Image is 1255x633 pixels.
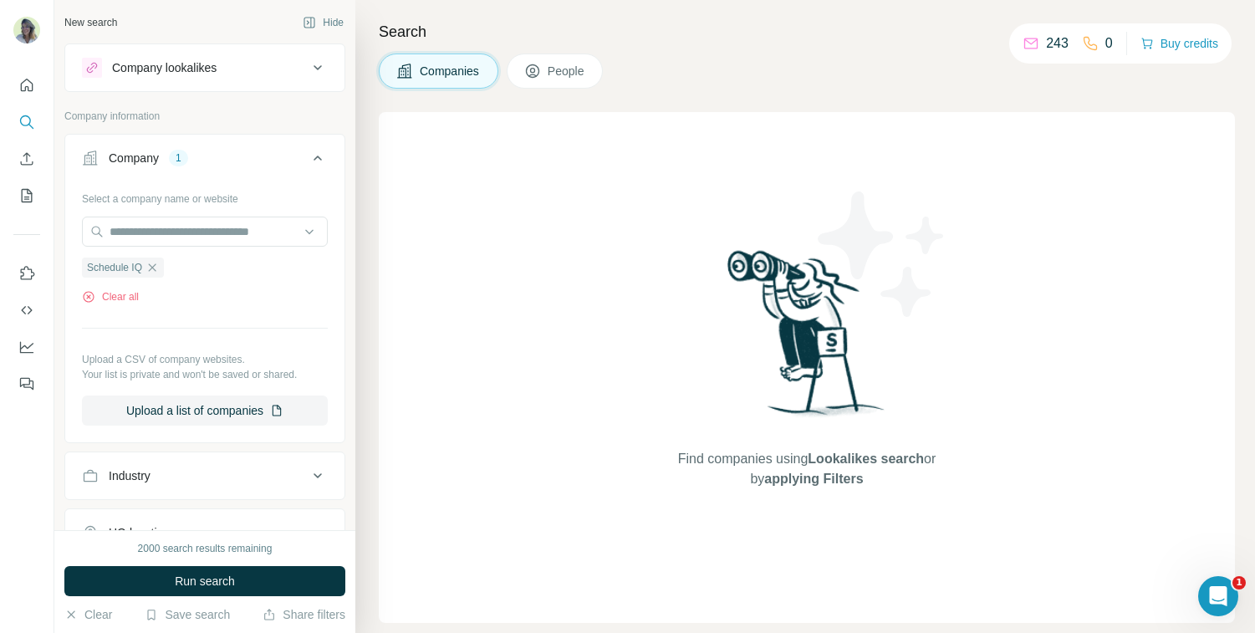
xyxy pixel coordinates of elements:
[112,59,217,76] div: Company lookalikes
[1140,32,1218,55] button: Buy credits
[13,295,40,325] button: Use Surfe API
[82,289,139,304] button: Clear all
[1105,33,1113,54] p: 0
[13,369,40,399] button: Feedback
[263,606,345,623] button: Share filters
[13,332,40,362] button: Dashboard
[673,449,941,489] span: Find companies using or by
[82,352,328,367] p: Upload a CSV of company websites.
[87,260,142,275] span: Schedule IQ
[379,20,1235,43] h4: Search
[420,63,481,79] span: Companies
[64,606,112,623] button: Clear
[764,472,863,486] span: applying Filters
[13,144,40,174] button: Enrich CSV
[13,181,40,211] button: My lists
[13,107,40,137] button: Search
[138,541,273,556] div: 2000 search results remaining
[145,606,230,623] button: Save search
[82,396,328,426] button: Upload a list of companies
[1046,33,1069,54] p: 243
[13,70,40,100] button: Quick start
[1198,576,1238,616] iframe: Intercom live chat
[13,17,40,43] img: Avatar
[291,10,355,35] button: Hide
[64,15,117,30] div: New search
[175,573,235,590] span: Run search
[109,150,159,166] div: Company
[82,185,328,207] div: Select a company name or website
[65,48,344,88] button: Company lookalikes
[109,524,170,541] div: HQ location
[65,513,344,553] button: HQ location
[109,467,150,484] div: Industry
[720,246,894,432] img: Surfe Illustration - Woman searching with binoculars
[64,109,345,124] p: Company information
[808,452,924,466] span: Lookalikes search
[65,456,344,496] button: Industry
[65,138,344,185] button: Company1
[64,566,345,596] button: Run search
[807,179,957,329] img: Surfe Illustration - Stars
[1232,576,1246,590] span: 1
[548,63,586,79] span: People
[169,151,188,166] div: 1
[13,258,40,288] button: Use Surfe on LinkedIn
[82,367,328,382] p: Your list is private and won't be saved or shared.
